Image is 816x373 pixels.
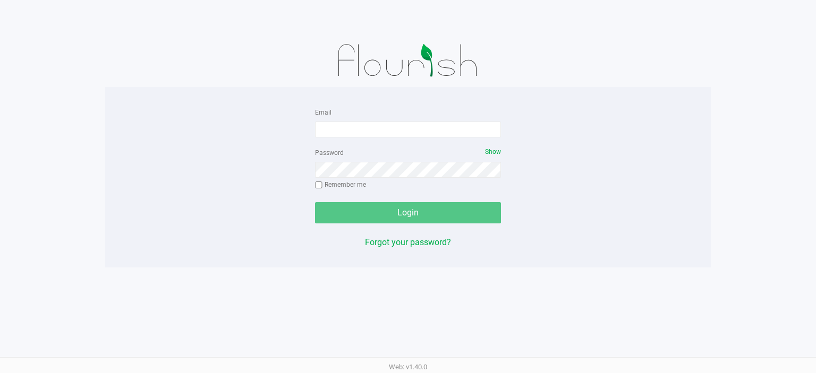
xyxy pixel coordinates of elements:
[389,363,427,371] span: Web: v1.40.0
[315,148,344,158] label: Password
[315,180,366,189] label: Remember me
[365,236,451,249] button: Forgot your password?
[315,181,322,189] input: Remember me
[315,108,331,117] label: Email
[485,148,501,155] span: Show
